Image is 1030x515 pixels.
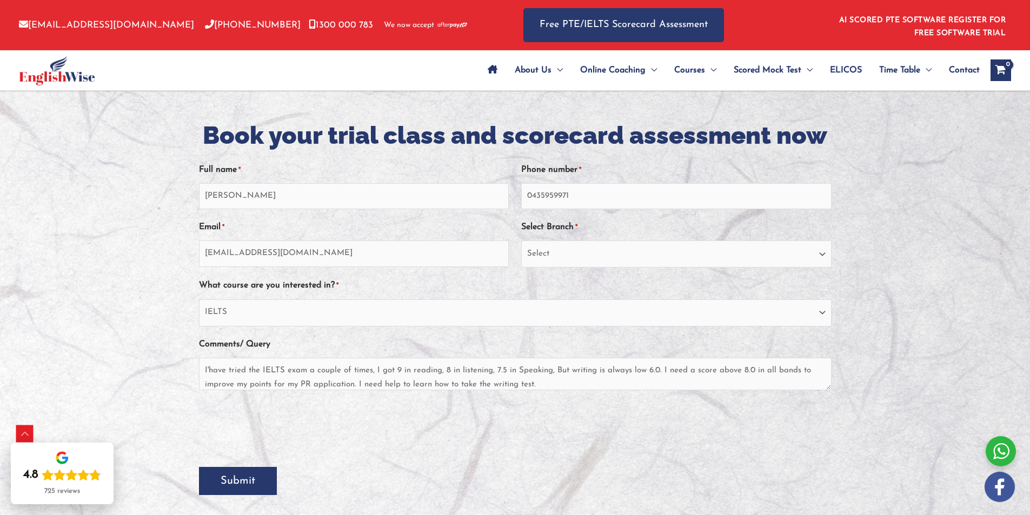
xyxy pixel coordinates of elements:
span: Courses [674,51,705,89]
a: 1300 000 783 [309,21,373,30]
label: Select Branch [521,218,577,236]
a: [EMAIL_ADDRESS][DOMAIN_NAME] [19,21,194,30]
iframe: reCAPTCHA [199,405,363,447]
a: Scored Mock TestMenu Toggle [725,51,821,89]
label: Comments/ Query [199,336,270,353]
span: Menu Toggle [801,51,813,89]
label: Full name [199,161,241,179]
span: Online Coaching [580,51,646,89]
span: About Us [515,51,551,89]
img: white-facebook.png [985,472,1015,502]
label: Email [199,218,224,236]
img: cropped-ew-logo [19,56,95,85]
input: Submit [199,467,277,495]
label: What course are you interested in? [199,277,338,295]
span: Menu Toggle [705,51,716,89]
div: Rating: 4.8 out of 5 [23,467,101,483]
span: Contact [949,51,980,89]
a: AI SCORED PTE SOFTWARE REGISTER FOR FREE SOFTWARE TRIAL [839,16,1006,37]
nav: Site Navigation: Main Menu [479,51,980,89]
a: Free PTE/IELTS Scorecard Assessment [523,8,724,42]
span: We now accept [384,20,434,31]
a: CoursesMenu Toggle [666,51,725,89]
img: Afterpay-Logo [437,22,467,28]
span: Menu Toggle [551,51,563,89]
h2: Book your trial class and scorecard assessment now [199,120,832,152]
a: [PHONE_NUMBER] [205,21,301,30]
span: ELICOS [830,51,862,89]
span: Menu Toggle [920,51,932,89]
a: Time TableMenu Toggle [870,51,940,89]
div: 725 reviews [44,487,80,496]
span: Scored Mock Test [734,51,801,89]
a: Contact [940,51,980,89]
a: About UsMenu Toggle [506,51,572,89]
div: 4.8 [23,467,38,483]
span: Time Table [879,51,920,89]
a: Online CoachingMenu Toggle [572,51,666,89]
span: Menu Toggle [646,51,657,89]
a: View Shopping Cart, empty [991,59,1011,81]
aside: Header Widget 1 [833,8,1011,43]
label: Phone number [521,161,581,179]
a: ELICOS [821,51,870,89]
